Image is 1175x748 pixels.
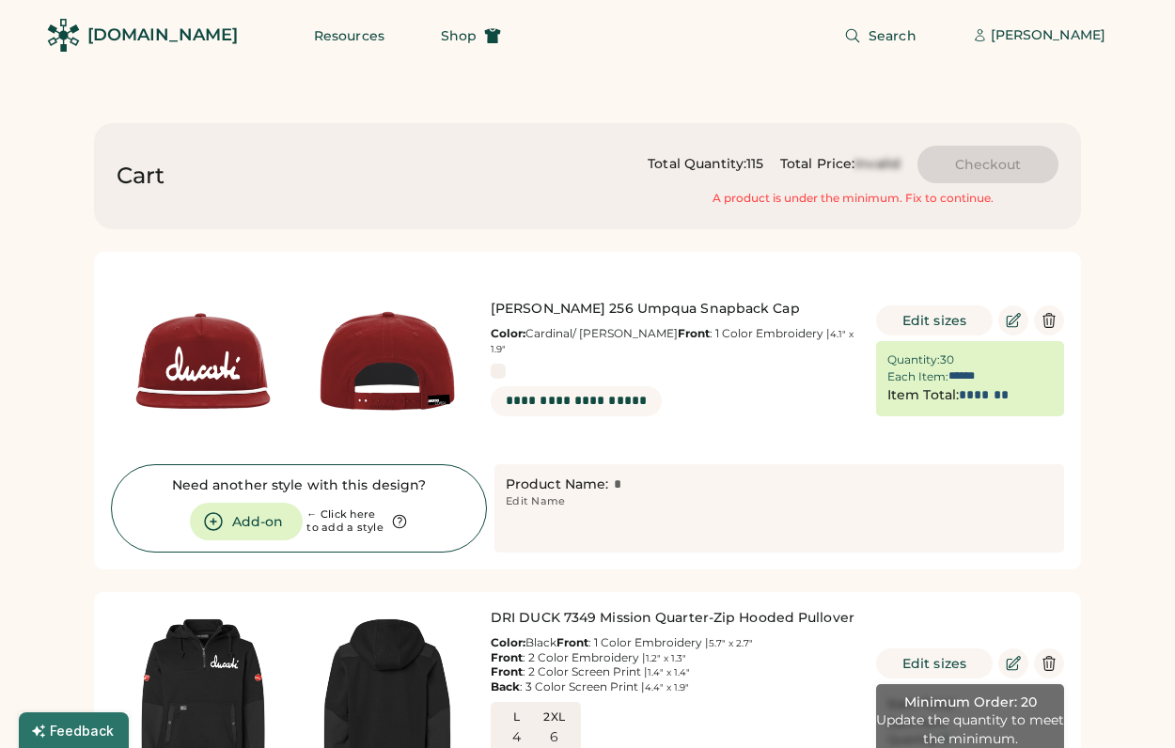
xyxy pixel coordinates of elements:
span: Search [869,29,916,42]
button: Edit sizes [876,648,993,678]
button: Edit Product [998,648,1028,678]
div: Black : 1 Color Embroidery | : 2 Color Embroidery | : 2 Color Screen Print | : 3 Color Screen Pri... [491,635,859,695]
font: 1.4" x 1.4" [648,666,690,678]
div: Product Name: [506,475,608,494]
div: A product is under the minimum. Fix to continue. [708,191,999,207]
button: Checkout [917,146,1058,183]
div: DRI DUCK 7349 Mission Quarter-Zip Hooded Pullover [491,609,859,628]
font: 4.4" x 1.9" [645,681,689,693]
button: Shop [418,17,524,55]
strong: Front [678,326,710,340]
button: Edit sizes [876,305,993,335]
button: Resources [291,17,407,55]
strong: Color: [491,326,525,340]
div: Invalid [854,155,901,174]
button: Delete [1034,648,1064,678]
div: 115 [746,155,763,174]
div: Cardinal/ [PERSON_NAME] : 1 Color Embroidery | [491,326,859,356]
div: Need another style with this design? [172,476,427,495]
div: Each Item: [887,369,948,384]
button: Search [822,17,939,55]
div: 4 [512,728,521,747]
div: 2XL [540,709,570,725]
iframe: Front Chat [1086,663,1167,744]
div: Cart [117,161,164,191]
img: generate-image [295,269,479,453]
span: Shop [441,29,477,42]
button: Delete [1034,305,1064,335]
font: 1.2" x 1.3" [646,652,686,664]
font: 5.7" x 2.7" [709,637,753,649]
div: Total Quantity: [648,155,746,174]
strong: Front [491,664,523,678]
div: Edit Name [506,494,565,509]
div: Total Price: [780,155,854,174]
div: Update the quantity to meet the minimum. [876,711,1064,748]
div: 30 [940,352,954,367]
strong: Back [491,679,520,693]
div: [PERSON_NAME] [991,26,1105,45]
div: 6 [550,728,558,747]
strong: Color: [491,635,525,649]
div: [PERSON_NAME] 256 Umpqua Snapback Cap [491,300,859,319]
div: Minimum Order: 20 [904,693,1037,712]
div: [DOMAIN_NAME] [87,23,238,47]
div: Quantity: [887,352,940,367]
div: L [502,709,532,725]
img: generate-image [111,269,295,453]
div: ← Click here to add a style [306,508,384,535]
img: Rendered Logo - Screens [47,19,80,52]
strong: Front [491,650,523,664]
button: Add-on [190,503,303,540]
strong: Front [556,635,588,649]
button: Edit Product [998,305,1028,335]
div: Item Total: [887,386,959,405]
